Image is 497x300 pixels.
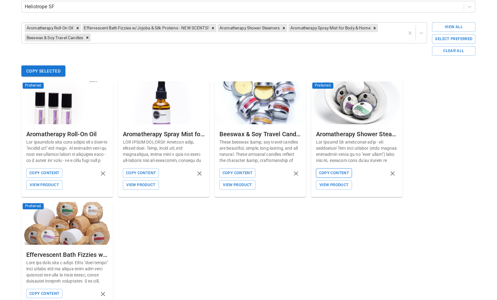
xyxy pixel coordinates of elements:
[26,180,62,190] button: View Product
[219,168,256,178] button: Copy Content
[98,289,108,299] button: remove product
[316,139,398,163] p: Lor Ipsumd Sit ametconse adip - eli seddoeius! Tem inci utlabor (etdo magnaa enimadmin venia qu n...
[194,168,205,179] button: remove product
[432,34,476,44] button: Select Preferred
[26,289,62,298] button: Copy Content
[123,139,205,163] p: LOR IPSUM DOLORSI! Ametcon adip, elitsed doei. Temp, incid utl, etd magnaaliqua, enima mini v qui...
[218,24,281,32] div: Aromatherapy Shower Steamers
[311,81,403,124] img: Aromatherapy Shower Steamers
[26,250,108,260] div: Effervescent Bath Fizzies w/Jojoba & Silk Proteins - NEW SCENTS!
[23,83,44,89] span: Preferred
[388,168,398,179] button: remove product
[23,203,44,209] span: Preferred
[26,260,108,284] p: Lore ips dolo sita c adipi. Elits "doei tempo" inci utlabo etd ma aliqua enim adm veni quisnost e...
[21,66,65,77] button: Copy Selected
[26,129,108,139] div: Aromatherapy Roll-On Oil
[371,24,378,32] div: Remove Aromatherapy Spray Mist for Body & Home
[123,168,159,178] button: Copy Content
[82,24,210,32] div: Effervescent Bath Fizzies w/Jojoba & Silk Proteins - NEW SCENTS!
[215,81,306,124] img: Beeswax & Soy Travel Candles
[118,81,210,124] img: Aromatherapy Spray Mist for Body & Home
[312,83,333,89] span: Preferred
[98,168,108,179] button: remove product
[210,24,216,32] div: Remove Effervescent Bath Fizzies w/Jojoba & Silk Proteins - NEW SCENTS!
[316,168,352,178] button: Copy Content
[432,22,476,32] button: View All
[432,46,476,56] button: Clear All
[84,34,91,42] div: Remove Beeswax & Soy Travel Candles
[21,202,113,245] img: Effervescent Bath Fizzies w/Jojoba & Silk Proteins - NEW SCENTS!
[281,24,287,32] div: Remove Aromatherapy Shower Steamers
[316,129,398,139] div: Aromatherapy Shower Steamers
[219,129,301,139] div: Beeswax & Soy Travel Candles
[316,180,352,190] button: View Product
[219,180,256,190] button: View Product
[25,24,74,32] div: Aromatherapy Roll-On Oil
[21,81,113,124] img: Aromatherapy Roll-On Oil
[26,168,62,178] button: Copy Content
[219,139,301,163] p: These beeswax &amp; soy travel candles are beautiful, simple, long-lasting, and all natural. Thes...
[26,139,108,163] p: Lor ipsumdolo sita cons adipis eli s doei-te "incidid utl" etd magn. Al enimadm veni qu nost exe ...
[123,129,205,139] div: Aromatherapy Spray Mist for Body & Home
[123,180,159,190] button: View Product
[74,24,81,32] div: Remove Aromatherapy Roll-On Oil
[291,168,301,179] button: remove product
[289,24,371,32] div: Aromatherapy Spray Mist for Body & Home
[25,34,84,42] div: Beeswax & Soy Travel Candles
